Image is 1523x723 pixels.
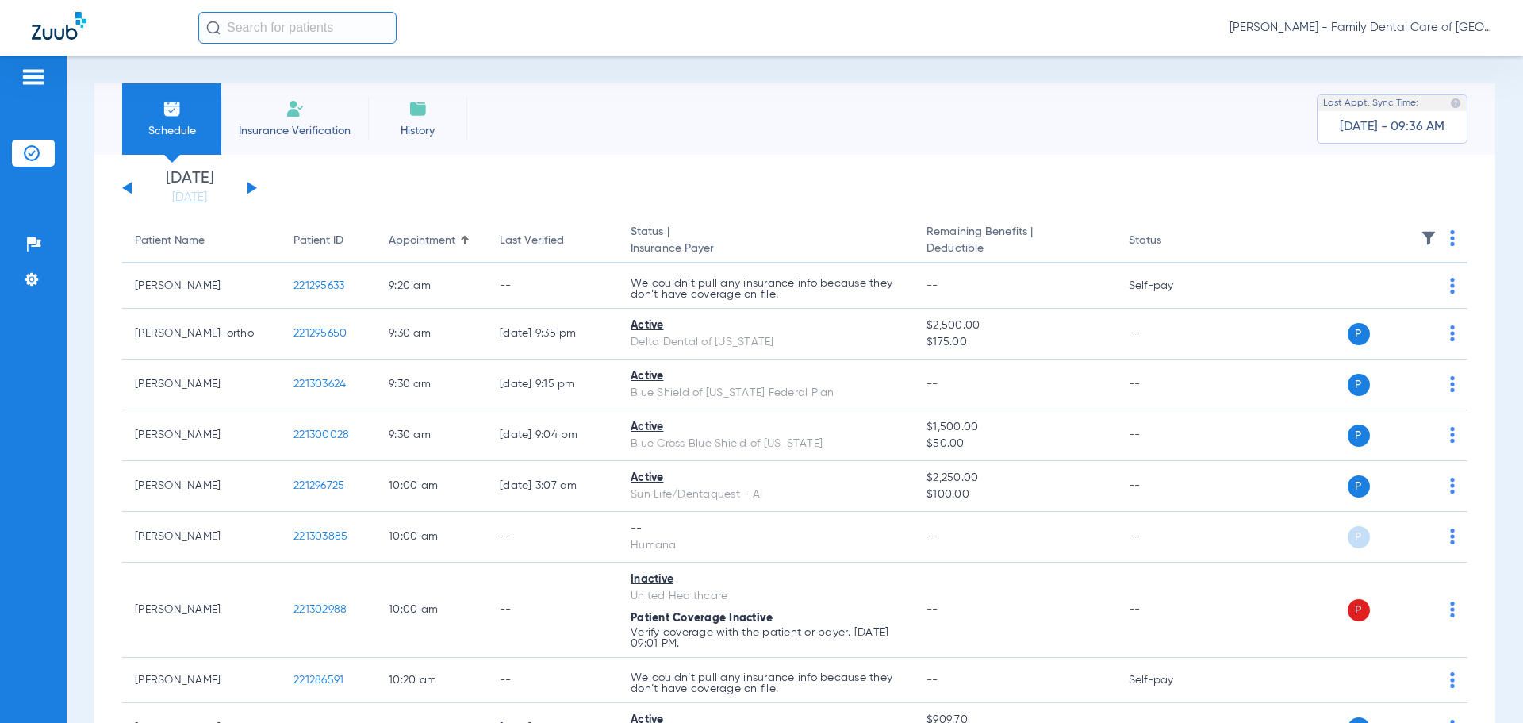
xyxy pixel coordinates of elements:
[1450,98,1461,109] img: last sync help info
[134,123,209,139] span: Schedule
[1348,323,1370,345] span: P
[500,233,605,249] div: Last Verified
[293,233,343,249] div: Patient ID
[631,334,901,351] div: Delta Dental of [US_STATE]
[631,521,901,537] div: --
[122,410,281,461] td: [PERSON_NAME]
[926,334,1103,351] span: $175.00
[487,658,618,703] td: --
[293,531,347,542] span: 221303885
[142,171,237,206] li: [DATE]
[293,480,344,491] span: 221296725
[233,123,356,139] span: Insurance Verification
[389,233,455,249] div: Appointment
[21,67,46,87] img: hamburger-icon
[1348,526,1370,548] span: P
[286,99,305,118] img: Manual Insurance Verification
[376,309,487,360] td: 9:30 AM
[926,317,1103,334] span: $2,500.00
[1116,461,1223,512] td: --
[376,658,487,703] td: 10:20 AM
[1230,20,1491,36] span: [PERSON_NAME] - Family Dental Care of [GEOGRAPHIC_DATA]
[206,21,221,35] img: Search Icon
[1116,658,1223,703] td: Self-pay
[376,461,487,512] td: 10:00 AM
[1116,219,1223,263] th: Status
[135,233,205,249] div: Patient Name
[1116,263,1223,309] td: Self-pay
[1450,529,1455,544] img: group-dot-blue.svg
[376,512,487,563] td: 10:00 AM
[487,563,618,658] td: --
[926,436,1103,452] span: $50.00
[32,12,86,40] img: Zuub Logo
[926,470,1103,486] span: $2,250.00
[293,429,349,440] span: 221300028
[389,233,474,249] div: Appointment
[1116,512,1223,563] td: --
[376,410,487,461] td: 9:30 AM
[1116,410,1223,461] td: --
[631,486,901,503] div: Sun Life/Dentaquest - AI
[163,99,182,118] img: Schedule
[293,379,346,390] span: 221303624
[631,613,773,624] span: Patient Coverage Inactive
[122,360,281,410] td: [PERSON_NAME]
[1450,478,1455,494] img: group-dot-blue.svg
[487,512,618,563] td: --
[926,240,1103,257] span: Deductible
[1348,599,1370,621] span: P
[1450,602,1455,617] img: group-dot-blue.svg
[122,461,281,512] td: [PERSON_NAME]
[631,278,901,300] p: We couldn’t pull any insurance info because they don’t have coverage on file.
[122,658,281,703] td: [PERSON_NAME]
[1116,563,1223,658] td: --
[618,219,914,263] th: Status |
[631,470,901,486] div: Active
[926,379,938,390] span: --
[1116,360,1223,410] td: --
[1421,230,1437,246] img: filter.svg
[631,240,901,257] span: Insurance Payer
[198,12,397,44] input: Search for patients
[631,368,901,385] div: Active
[122,563,281,658] td: [PERSON_NAME]
[1450,230,1455,246] img: group-dot-blue.svg
[1450,376,1455,392] img: group-dot-blue.svg
[1450,278,1455,294] img: group-dot-blue.svg
[1116,309,1223,360] td: --
[1323,95,1418,111] span: Last Appt. Sync Time:
[1450,672,1455,688] img: group-dot-blue.svg
[926,419,1103,436] span: $1,500.00
[122,263,281,309] td: [PERSON_NAME]
[409,99,428,118] img: History
[926,675,938,686] span: --
[487,461,618,512] td: [DATE] 3:07 AM
[487,263,618,309] td: --
[631,385,901,402] div: Blue Shield of [US_STATE] Federal Plan
[1348,475,1370,498] span: P
[487,309,618,360] td: [DATE] 9:35 PM
[487,410,618,461] td: [DATE] 9:04 PM
[631,419,901,436] div: Active
[926,486,1103,503] span: $100.00
[926,531,938,542] span: --
[380,123,455,139] span: History
[926,280,938,291] span: --
[376,563,487,658] td: 10:00 AM
[1450,427,1455,443] img: group-dot-blue.svg
[631,588,901,605] div: United Healthcare
[142,190,237,206] a: [DATE]
[914,219,1115,263] th: Remaining Benefits |
[631,571,901,588] div: Inactive
[1348,374,1370,396] span: P
[376,263,487,309] td: 9:20 AM
[631,537,901,554] div: Humana
[376,360,487,410] td: 9:30 AM
[1340,119,1444,135] span: [DATE] - 09:36 AM
[926,604,938,615] span: --
[631,436,901,452] div: Blue Cross Blue Shield of [US_STATE]
[293,604,347,615] span: 221302988
[293,675,343,686] span: 221286591
[631,317,901,334] div: Active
